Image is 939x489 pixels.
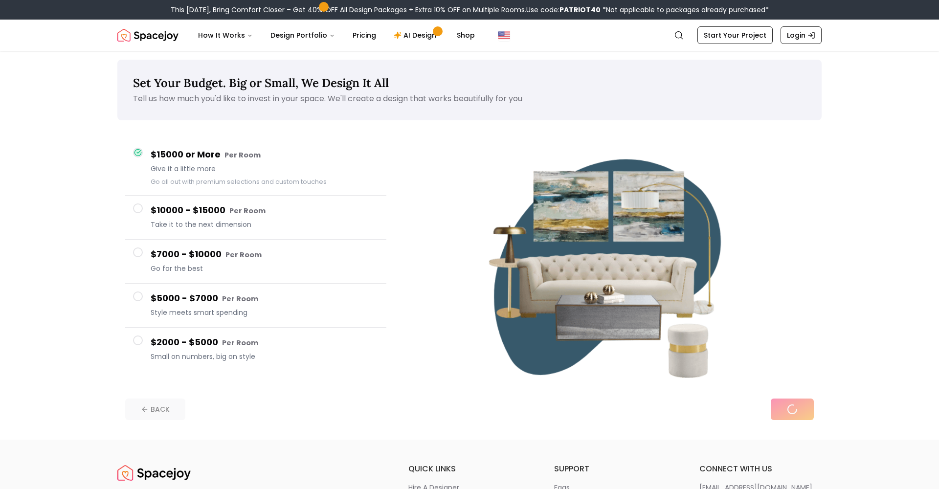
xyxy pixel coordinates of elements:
small: Per Room [229,206,266,216]
h4: $10000 - $15000 [151,203,379,218]
span: Give it a little more [151,164,379,174]
a: Login [781,26,822,44]
small: Per Room [222,338,258,348]
span: Set Your Budget. Big or Small, We Design It All [133,75,389,90]
img: Spacejoy Logo [117,463,191,483]
a: AI Design [386,25,447,45]
button: $2000 - $5000 Per RoomSmall on numbers, big on style [125,328,386,371]
button: $15000 or More Per RoomGive it a little moreGo all out with premium selections and custom touches [125,140,386,196]
img: Spacejoy Logo [117,25,179,45]
a: Pricing [345,25,384,45]
span: *Not applicable to packages already purchased* [601,5,769,15]
p: Tell us how much you'd like to invest in your space. We'll create a design that works beautifully... [133,93,806,105]
h4: $5000 - $7000 [151,291,379,306]
h6: support [554,463,676,475]
b: PATRIOT40 [559,5,601,15]
img: United States [498,29,510,41]
a: Spacejoy [117,25,179,45]
h6: quick links [408,463,531,475]
small: Go all out with premium selections and custom touches [151,178,327,186]
nav: Global [117,20,822,51]
span: Use code: [526,5,601,15]
a: Spacejoy [117,463,191,483]
span: Small on numbers, big on style [151,352,379,361]
a: Shop [449,25,483,45]
h4: $15000 or More [151,148,379,162]
button: $10000 - $15000 Per RoomTake it to the next dimension [125,196,386,240]
div: This [DATE], Bring Comfort Closer – Get 40% OFF All Design Packages + Extra 10% OFF on Multiple R... [171,5,769,15]
a: Start Your Project [697,26,773,44]
small: Per Room [222,294,258,304]
h4: $7000 - $10000 [151,247,379,262]
small: Per Room [224,150,261,160]
span: Go for the best [151,264,379,273]
span: Take it to the next dimension [151,220,379,229]
button: Design Portfolio [263,25,343,45]
small: Per Room [225,250,262,260]
button: $5000 - $7000 Per RoomStyle meets smart spending [125,284,386,328]
button: How It Works [190,25,261,45]
button: $7000 - $10000 Per RoomGo for the best [125,240,386,284]
nav: Main [190,25,483,45]
h6: connect with us [699,463,822,475]
span: Style meets smart spending [151,308,379,317]
h4: $2000 - $5000 [151,335,379,350]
